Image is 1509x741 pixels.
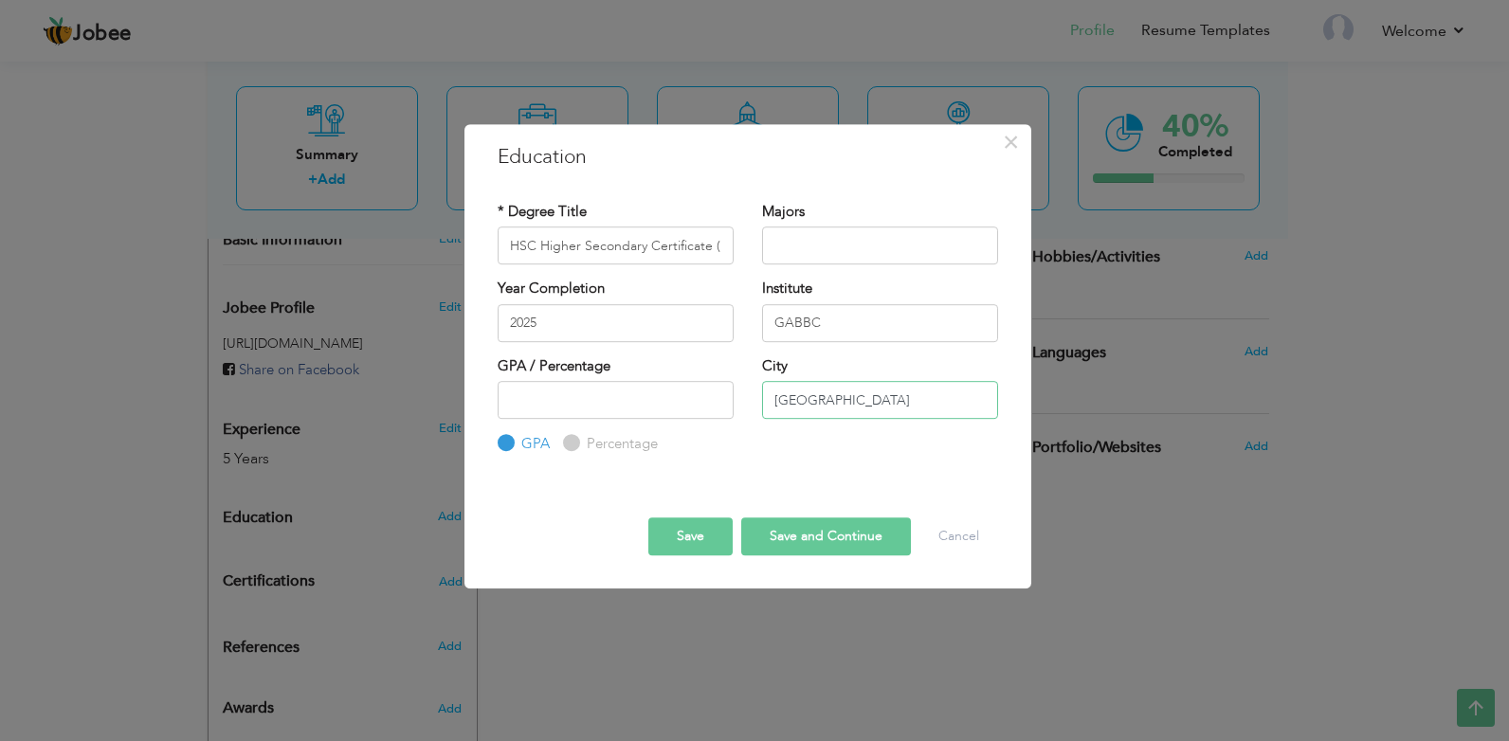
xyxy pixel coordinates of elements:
[1003,125,1019,159] span: ×
[517,434,550,454] label: GPA
[498,356,610,376] label: GPA / Percentage
[498,279,605,298] label: Year Completion
[582,434,658,454] label: Percentage
[919,517,998,555] button: Cancel
[762,356,788,376] label: City
[762,279,812,298] label: Institute
[648,517,733,555] button: Save
[223,498,463,536] div: Add your educational degree.
[996,127,1027,157] button: Close
[762,202,805,222] label: Majors
[498,202,587,222] label: * Degree Title
[498,143,998,172] h3: Education
[741,517,911,555] button: Save and Continue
